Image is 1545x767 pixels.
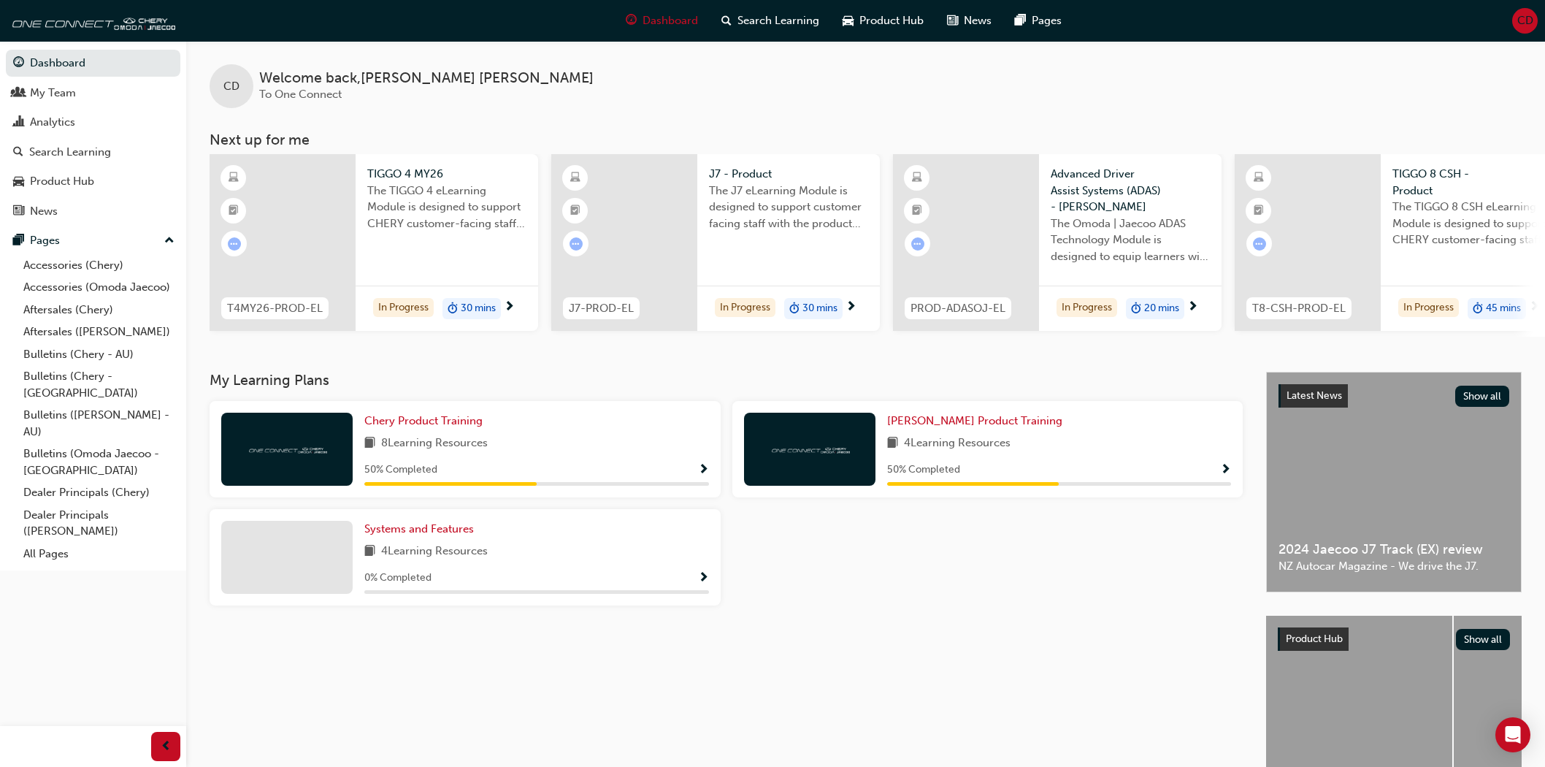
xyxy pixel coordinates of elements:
a: Dealer Principals ([PERSON_NAME]) [18,504,180,543]
span: chart-icon [13,116,24,129]
a: Chery Product Training [364,413,488,430]
a: guage-iconDashboard [614,6,710,36]
a: Product Hub [6,168,180,195]
span: 4 Learning Resources [381,543,488,561]
span: The J7 eLearning Module is designed to support customer facing staff with the product and sales i... [709,183,868,232]
a: Accessories (Omoda Jaecoo) [18,276,180,299]
span: CD [223,78,239,95]
a: My Team [6,80,180,107]
a: pages-iconPages [1003,6,1073,36]
span: The Omoda | Jaecoo ADAS Technology Module is designed to equip learners with essential knowledge ... [1051,215,1210,265]
span: Product Hub [1286,633,1343,645]
span: car-icon [843,12,854,30]
span: booktick-icon [912,202,922,221]
span: prev-icon [161,738,172,756]
span: booktick-icon [229,202,239,221]
span: 30 mins [802,300,837,317]
div: Analytics [30,114,75,131]
a: PROD-ADASOJ-ELAdvanced Driver Assist Systems (ADAS) - [PERSON_NAME]The Omoda | Jaecoo ADAS Techno... [893,154,1222,331]
span: Systems and Features [364,522,474,535]
span: book-icon [887,435,898,453]
button: Show Progress [698,461,709,479]
a: Search Learning [6,139,180,166]
h3: My Learning Plans [210,372,1243,389]
a: Bulletins (Chery - [GEOGRAPHIC_DATA]) [18,365,180,404]
span: duration-icon [789,299,800,318]
span: Show Progress [698,464,709,477]
a: car-iconProduct Hub [831,6,935,36]
span: up-icon [164,232,175,251]
a: Dashboard [6,50,180,77]
span: learningRecordVerb_ATTEMPT-icon [228,237,241,251]
div: News [30,203,58,220]
span: next-icon [504,301,515,314]
button: Show all [1455,386,1510,407]
a: Aftersales ([PERSON_NAME]) [18,321,180,343]
span: The TIGGO 4 eLearning Module is designed to support CHERY customer-facing staff with the product ... [367,183,526,232]
span: T4MY26-PROD-EL [227,300,323,317]
span: 4 Learning Resources [904,435,1011,453]
span: Pages [1032,12,1062,29]
button: Show Progress [1220,461,1231,479]
span: search-icon [721,12,732,30]
a: news-iconNews [935,6,1003,36]
span: learningRecordVerb_ATTEMPT-icon [911,237,924,251]
span: 20 mins [1144,300,1179,317]
div: Product Hub [30,173,94,190]
span: 50 % Completed [887,462,960,478]
span: pages-icon [1015,12,1026,30]
span: Dashboard [643,12,698,29]
span: book-icon [364,543,375,561]
span: duration-icon [448,299,458,318]
span: guage-icon [13,57,24,70]
button: Show Progress [698,569,709,587]
span: Search Learning [737,12,819,29]
span: car-icon [13,175,24,188]
span: news-icon [947,12,958,30]
div: Search Learning [29,144,111,161]
span: CD [1517,12,1533,29]
a: News [6,198,180,225]
span: booktick-icon [1254,202,1264,221]
a: oneconnect [7,6,175,35]
span: Chery Product Training [364,414,483,427]
a: J7-PROD-ELJ7 - ProductThe J7 eLearning Module is designed to support customer facing staff with t... [551,154,880,331]
span: Welcome back , [PERSON_NAME] [PERSON_NAME] [259,70,594,87]
a: Product HubShow all [1278,627,1510,651]
div: In Progress [715,298,775,318]
span: news-icon [13,205,24,218]
span: Latest News [1287,389,1342,402]
span: learningResourceType_ELEARNING-icon [229,169,239,188]
div: Pages [30,232,60,249]
span: Show Progress [698,572,709,585]
span: learningResourceType_ELEARNING-icon [1254,169,1264,188]
div: In Progress [1057,298,1117,318]
span: Product Hub [859,12,924,29]
span: duration-icon [1473,299,1483,318]
a: T4MY26-PROD-ELTIGGO 4 MY26The TIGGO 4 eLearning Module is designed to support CHERY customer-faci... [210,154,538,331]
span: duration-icon [1131,299,1141,318]
button: DashboardMy TeamAnalyticsSearch LearningProduct HubNews [6,47,180,227]
span: Show Progress [1220,464,1231,477]
span: To One Connect [259,88,342,101]
div: My Team [30,85,76,102]
span: PROD-ADASOJ-EL [910,300,1005,317]
span: TIGGO 4 MY26 [367,166,526,183]
span: 50 % Completed [364,462,437,478]
h3: Next up for me [186,131,1545,148]
a: Accessories (Chery) [18,254,180,277]
span: learningResourceType_ELEARNING-icon [912,169,922,188]
span: next-icon [846,301,856,314]
span: guage-icon [626,12,637,30]
span: learningResourceType_ELEARNING-icon [570,169,580,188]
a: [PERSON_NAME] Product Training [887,413,1068,430]
span: J7-PROD-EL [569,300,634,317]
button: Pages [6,227,180,254]
a: Bulletins (Omoda Jaecoo - [GEOGRAPHIC_DATA]) [18,443,180,481]
span: Advanced Driver Assist Systems (ADAS) - [PERSON_NAME] [1051,166,1210,215]
span: learningRecordVerb_ATTEMPT-icon [570,237,583,251]
span: book-icon [364,435,375,453]
span: 8 Learning Resources [381,435,488,453]
span: NZ Autocar Magazine - We drive the J7. [1278,558,1509,575]
span: J7 - Product [709,166,868,183]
